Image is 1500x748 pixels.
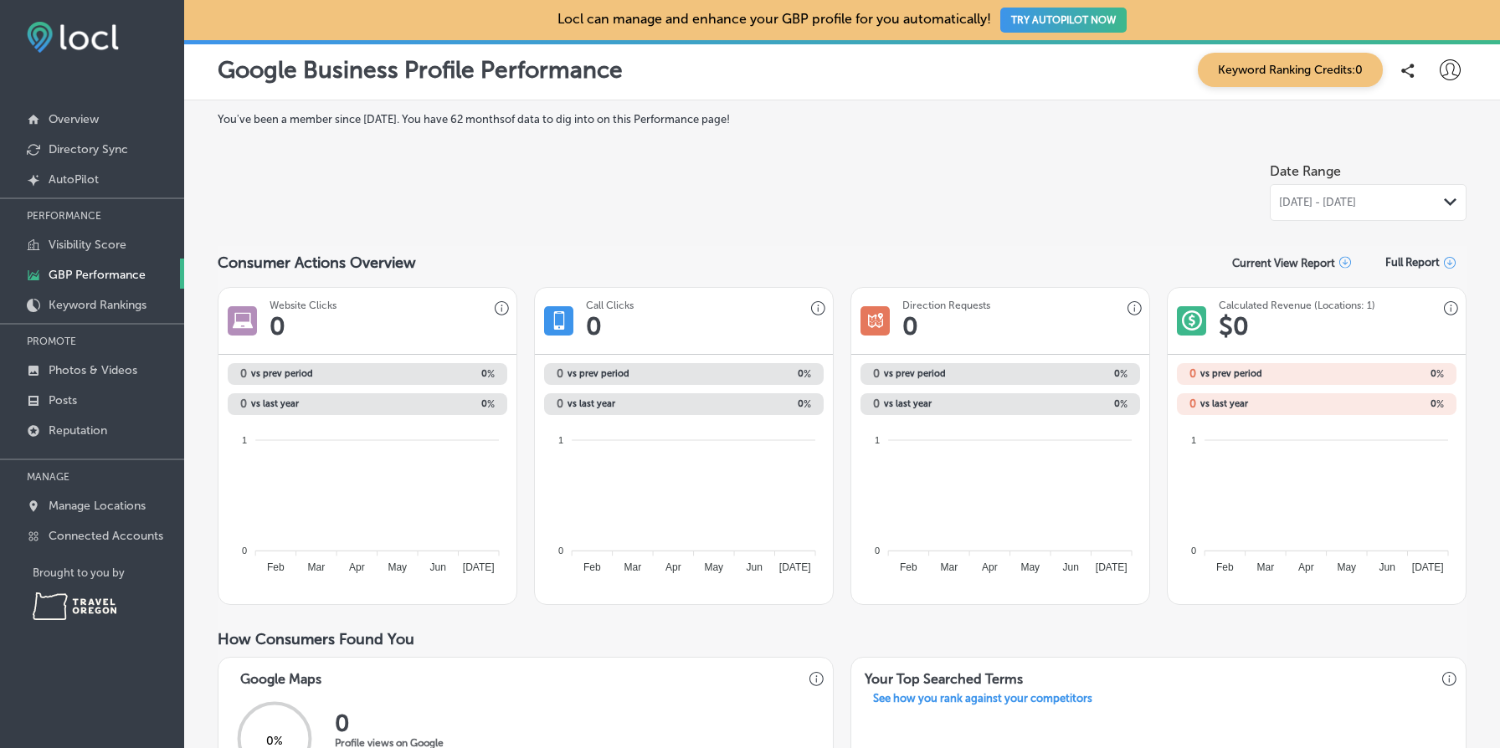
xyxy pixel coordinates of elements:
[266,734,283,748] span: 0 %
[1063,561,1079,573] tspan: Jun
[33,566,184,579] p: Brought to you by
[367,398,495,410] h2: 0
[367,368,495,380] h2: 0
[804,368,811,380] span: %
[1412,561,1444,573] tspan: [DATE]
[884,399,932,408] span: vs last year
[779,561,811,573] tspan: [DATE]
[49,238,126,252] p: Visibility Score
[558,546,563,556] tspan: 0
[1198,53,1383,87] span: Keyword Ranking Credits: 0
[875,546,880,556] tspan: 0
[227,658,335,692] h3: Google Maps
[900,561,917,573] tspan: Feb
[463,561,495,573] tspan: [DATE]
[684,368,811,380] h2: 0
[1436,398,1444,410] span: %
[308,561,326,573] tspan: Mar
[873,367,880,380] h2: 0
[270,300,336,311] h3: Website Clicks
[665,561,681,573] tspan: Apr
[218,630,414,648] span: How Consumers Found You
[49,142,128,156] p: Directory Sync
[487,398,495,410] span: %
[1189,397,1196,410] h2: 0
[1385,256,1440,269] span: Full Report
[557,397,563,410] h2: 0
[1191,546,1196,556] tspan: 0
[884,369,946,378] span: vs prev period
[804,398,811,410] span: %
[251,369,313,378] span: vs prev period
[1232,257,1335,269] p: Current View Report
[1219,300,1375,311] h3: Calculated Revenue (Locations: 1)
[557,367,563,380] h2: 0
[1436,368,1444,380] span: %
[1000,368,1128,380] h2: 0
[851,658,1036,692] h3: Your Top Searched Terms
[1191,434,1196,444] tspan: 1
[1298,561,1314,573] tspan: Apr
[1021,561,1040,573] tspan: May
[1317,368,1444,380] h2: 0
[1219,311,1249,341] h1: $ 0
[982,561,998,573] tspan: Apr
[1338,561,1357,573] tspan: May
[240,367,247,380] h2: 0
[388,561,408,573] tspan: May
[1379,561,1395,573] tspan: Jun
[49,268,146,282] p: GBP Performance
[1317,398,1444,410] h2: 0
[335,710,469,737] h2: 0
[49,529,163,543] p: Connected Accounts
[349,561,365,573] tspan: Apr
[33,592,116,620] img: Travel Oregon
[49,393,77,407] p: Posts
[568,369,629,378] span: vs prev period
[1257,561,1275,573] tspan: Mar
[1216,561,1234,573] tspan: Feb
[902,311,918,341] h1: 0
[49,423,107,438] p: Reputation
[1189,367,1196,380] h2: 0
[1096,561,1128,573] tspan: [DATE]
[1200,399,1248,408] span: vs last year
[558,434,563,444] tspan: 1
[1279,196,1356,209] span: [DATE] - [DATE]
[873,397,880,410] h2: 0
[49,172,99,187] p: AutoPilot
[860,692,1106,710] a: See how you rank against your competitors
[251,399,299,408] span: vs last year
[875,434,880,444] tspan: 1
[240,397,247,410] h2: 0
[902,300,990,311] h3: Direction Requests
[1120,398,1128,410] span: %
[684,398,811,410] h2: 0
[218,56,623,84] p: Google Business Profile Performance
[218,254,416,272] span: Consumer Actions Overview
[267,561,285,573] tspan: Feb
[49,499,146,513] p: Manage Locations
[27,22,119,53] img: fda3e92497d09a02dc62c9cd864e3231.png
[242,434,247,444] tspan: 1
[583,561,601,573] tspan: Feb
[49,298,146,312] p: Keyword Rankings
[1000,398,1128,410] h2: 0
[1120,368,1128,380] span: %
[270,311,285,341] h1: 0
[218,113,1467,126] label: You've been a member since [DATE] . You have 62 months of data to dig into on this Performance page!
[705,561,724,573] tspan: May
[747,561,763,573] tspan: Jun
[1270,163,1341,179] label: Date Range
[49,363,137,377] p: Photos & Videos
[430,561,446,573] tspan: Jun
[624,561,642,573] tspan: Mar
[568,399,615,408] span: vs last year
[1000,8,1127,33] button: TRY AUTOPILOT NOW
[586,311,602,341] h1: 0
[941,561,958,573] tspan: Mar
[1200,369,1262,378] span: vs prev period
[586,300,634,311] h3: Call Clicks
[242,546,247,556] tspan: 0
